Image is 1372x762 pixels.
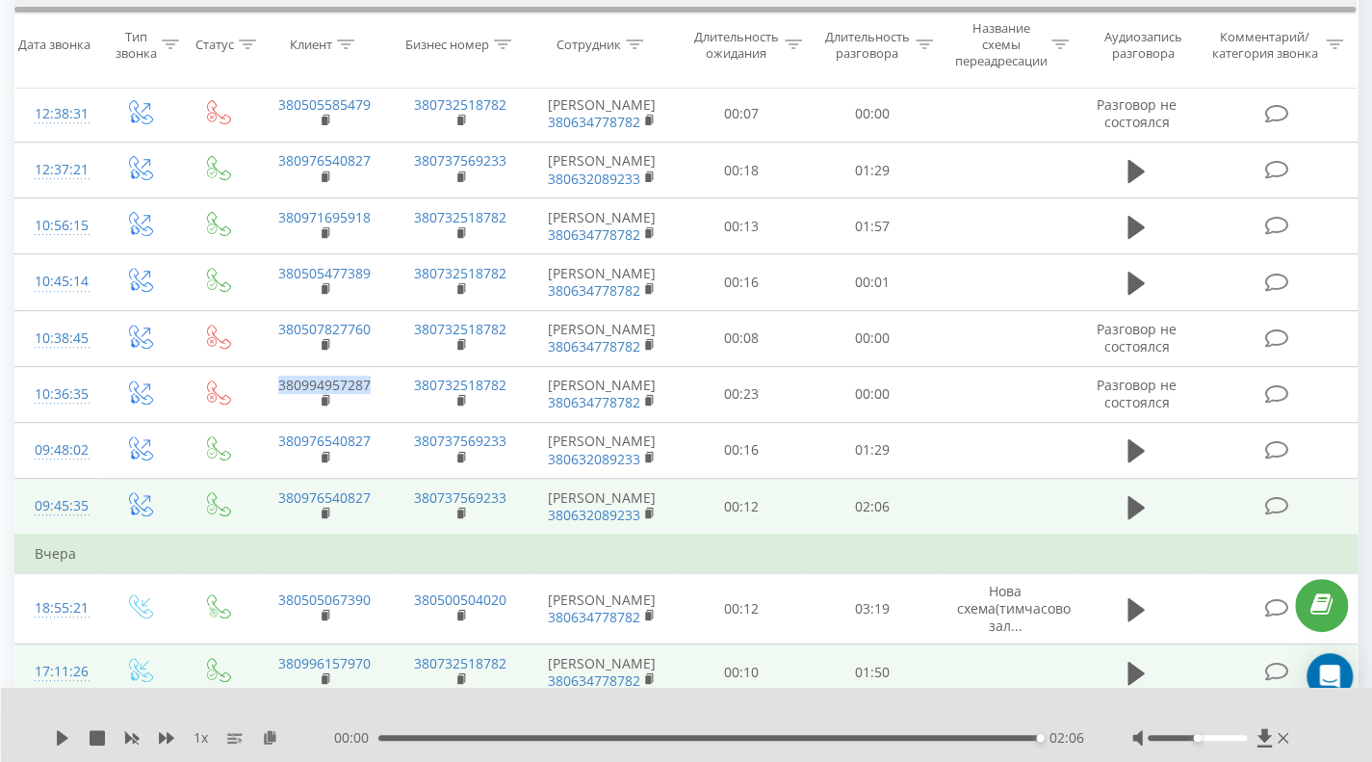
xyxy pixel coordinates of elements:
[1208,28,1321,61] div: Комментарий/категория звонка
[806,310,937,366] td: 00:00
[529,573,675,644] td: [PERSON_NAME]
[675,422,806,478] td: 00:16
[529,644,675,700] td: [PERSON_NAME]
[548,393,640,411] a: 380634778782
[414,320,506,338] a: 380732518782
[675,198,806,254] td: 00:13
[194,728,208,748] span: 1 x
[954,20,1047,69] div: Название схемы переадресации
[806,366,937,422] td: 00:00
[1194,734,1202,742] div: Accessibility label
[806,198,937,254] td: 01:57
[806,422,937,478] td: 01:29
[806,254,937,310] td: 00:01
[18,37,91,53] div: Дата звонка
[278,151,371,170] a: 380976540827
[35,207,80,245] div: 10:56:15
[278,376,371,394] a: 380994957287
[675,86,806,142] td: 00:07
[414,95,506,114] a: 380732518782
[35,151,80,189] div: 12:37:21
[116,28,157,61] div: Тип звонка
[414,654,506,672] a: 380732518782
[548,608,640,626] a: 380634778782
[548,671,640,690] a: 380634778782
[806,143,937,198] td: 01:29
[278,208,371,226] a: 380971695918
[806,479,937,536] td: 02:06
[290,37,332,53] div: Клиент
[278,320,371,338] a: 380507827760
[35,376,80,413] div: 10:36:35
[675,479,806,536] td: 00:12
[405,37,489,53] div: Бизнес номер
[278,95,371,114] a: 380505585479
[806,86,937,142] td: 00:00
[529,143,675,198] td: [PERSON_NAME]
[414,264,506,282] a: 380732518782
[806,644,937,700] td: 01:50
[15,535,1358,573] td: Вчера
[529,254,675,310] td: [PERSON_NAME]
[278,591,371,609] a: 380505067390
[278,488,371,507] a: 380976540827
[806,573,937,644] td: 03:19
[548,506,640,524] a: 380632089233
[35,95,80,133] div: 12:38:31
[675,143,806,198] td: 00:18
[675,366,806,422] td: 00:23
[35,487,80,525] div: 09:45:35
[529,310,675,366] td: [PERSON_NAME]
[278,654,371,672] a: 380996157970
[529,366,675,422] td: [PERSON_NAME]
[35,320,80,357] div: 10:38:45
[529,422,675,478] td: [PERSON_NAME]
[675,644,806,700] td: 00:10
[548,450,640,468] a: 380632089233
[414,488,506,507] a: 380737569233
[35,432,80,469] div: 09:48:02
[35,263,80,301] div: 10:45:14
[548,225,640,244] a: 380634778782
[956,582,1070,635] span: Нова схема(тимчасово зал...
[548,113,640,131] a: 380634778782
[1097,95,1177,131] span: Разговор не состоялся
[548,170,640,188] a: 380632089233
[278,432,371,450] a: 380976540827
[414,376,506,394] a: 380732518782
[35,653,80,691] div: 17:11:26
[1036,734,1044,742] div: Accessibility label
[529,479,675,536] td: [PERSON_NAME]
[824,28,911,61] div: Длительность разговора
[334,728,378,748] span: 00:00
[414,208,506,226] a: 380732518782
[1097,320,1177,355] span: Разговор не состоялся
[195,37,234,53] div: Статус
[414,151,506,170] a: 380737569233
[1097,376,1177,411] span: Разговор не состоялся
[548,281,640,300] a: 380634778782
[529,198,675,254] td: [PERSON_NAME]
[675,310,806,366] td: 00:08
[692,28,779,61] div: Длительность ожидания
[1091,28,1195,61] div: Аудиозапись разговора
[557,37,621,53] div: Сотрудник
[414,591,506,609] a: 380500504020
[529,86,675,142] td: [PERSON_NAME]
[414,432,506,450] a: 380737569233
[1049,728,1084,748] span: 02:06
[1307,653,1353,699] div: Open Intercom Messenger
[278,264,371,282] a: 380505477389
[675,573,806,644] td: 00:12
[35,590,80,627] div: 18:55:21
[548,337,640,355] a: 380634778782
[675,254,806,310] td: 00:16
